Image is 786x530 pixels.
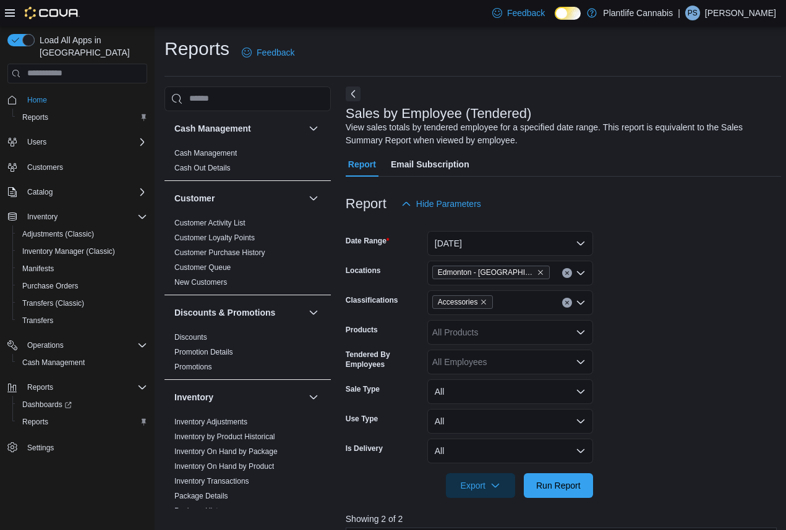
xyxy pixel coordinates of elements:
span: Inventory Manager (Classic) [17,244,147,259]
button: Next [346,86,361,101]
span: Cash Out Details [174,163,231,173]
button: All [427,409,593,434]
button: Reports [2,379,152,396]
nav: Complex example [7,86,147,489]
div: Customer [164,216,331,295]
span: New Customers [174,277,227,287]
h3: Cash Management [174,122,251,135]
a: Customer Activity List [174,219,246,227]
span: Operations [27,340,64,350]
h3: Sales by Employee (Tendered) [346,106,532,121]
a: Settings [22,440,59,455]
button: Cash Management [306,121,321,136]
button: Purchase Orders [12,277,152,295]
span: Catalog [27,187,53,197]
span: Reports [27,382,53,392]
span: Home [27,95,47,105]
button: Settings [2,438,152,456]
p: Plantlife Cannabis [603,6,673,20]
button: All [427,439,593,463]
a: Adjustments (Classic) [17,227,99,242]
span: Reports [22,112,48,122]
span: Feedback [257,46,294,59]
button: Inventory [2,208,152,225]
span: Customers [22,159,147,175]
a: Inventory On Hand by Product [174,462,274,471]
a: Inventory On Hand by Package [174,447,278,456]
span: Users [22,135,147,149]
a: Customer Queue [174,263,231,272]
a: Promotions [174,363,212,371]
div: View sales totals by tendered employee for a specified date range. This report is equivalent to t... [346,121,775,147]
button: Inventory Manager (Classic) [12,243,152,260]
span: Accessories [438,296,478,308]
button: Reports [12,413,152,431]
a: Feedback [237,40,299,65]
span: Purchase Orders [17,279,147,293]
button: Cash Management [12,354,152,371]
span: Dashboards [17,397,147,412]
p: Showing 2 of 2 [346,513,781,525]
a: Customers [22,160,68,175]
span: Customer Purchase History [174,248,265,258]
span: Transfers (Classic) [22,298,84,308]
button: Export [446,473,515,498]
span: Feedback [507,7,545,19]
button: [DATE] [427,231,593,256]
a: Dashboards [17,397,77,412]
span: Reports [17,110,147,125]
a: Manifests [17,261,59,276]
button: Open list of options [576,327,586,337]
a: Customer Loyalty Points [174,233,255,242]
a: Transfers (Classic) [17,296,89,311]
h3: Inventory [174,391,213,403]
button: Customer [306,191,321,206]
button: Transfers [12,312,152,329]
button: Run Report [524,473,593,498]
a: Cash Management [174,149,237,158]
span: Package History [174,506,228,516]
span: Promotions [174,362,212,372]
span: Cash Management [174,148,237,158]
a: Package History [174,507,228,515]
div: Discounts & Promotions [164,330,331,379]
a: Promotion Details [174,348,233,356]
label: Is Delivery [346,444,383,453]
span: Inventory by Product Historical [174,432,275,442]
button: Adjustments (Classic) [12,225,152,243]
a: Dashboards [12,396,152,413]
label: Sale Type [346,384,380,394]
span: Cash Management [17,355,147,370]
span: Edmonton - Harvest Pointe [432,266,550,279]
a: Inventory Transactions [174,477,249,486]
span: Email Subscription [391,152,469,177]
button: Operations [2,337,152,354]
button: Operations [22,338,69,353]
button: Open list of options [576,268,586,278]
button: Open list of options [576,357,586,367]
span: Package Details [174,491,228,501]
button: Manifests [12,260,152,277]
button: Clear input [562,298,572,308]
button: Discounts & Promotions [174,306,304,319]
a: Transfers [17,313,58,328]
span: Adjustments (Classic) [22,229,94,239]
button: Remove Edmonton - Harvest Pointe from selection in this group [537,269,544,276]
span: Home [22,92,147,107]
span: Manifests [22,264,54,274]
h1: Reports [164,36,229,61]
a: Home [22,93,52,107]
span: Dashboards [22,400,72,410]
a: Customer Purchase History [174,248,265,257]
span: Inventory [27,212,58,222]
span: Inventory On Hand by Package [174,447,278,456]
button: Inventory [306,390,321,405]
a: Reports [17,110,53,125]
span: Users [27,137,46,147]
span: PS [688,6,698,20]
span: Customers [27,162,63,172]
button: Catalog [22,185,58,200]
a: Cash Out Details [174,164,231,172]
span: Discounts [174,332,207,342]
button: Reports [22,380,58,395]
